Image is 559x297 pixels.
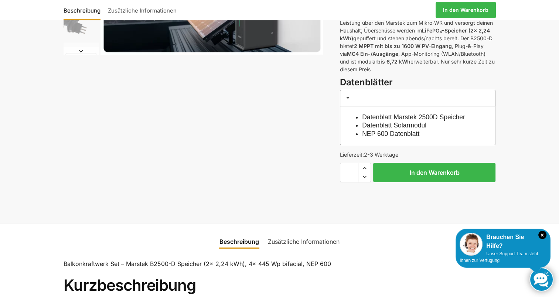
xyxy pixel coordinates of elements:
[460,251,538,263] span: Unser Support-Team steht Ihnen zur Verfügung
[358,172,371,182] span: Reduce quantity
[460,233,546,250] div: Brauchen Sie Hilfe?
[104,1,180,19] a: Zusätzliche Informationen
[64,259,496,269] p: Balkonkraftwerk Set – Marstek B2500-D Speicher (2x 2,24 kWh), 4× 445 Wp bifacial, NEP 600
[436,2,496,18] a: In den Warenkorb
[64,276,496,294] h1: Kurzbeschreibung
[64,6,99,41] img: Anschlusskabel-3meter_schweizer-stecker
[362,122,426,129] a: Datenblatt Solarmodul
[62,4,99,41] li: 3 / 9
[373,163,495,182] button: In den Warenkorb
[64,42,99,78] img: ChatGPT Image 29. März 2025, 12_41_06
[377,58,410,65] strong: bis 6,72 kWh
[62,41,99,78] li: 4 / 9
[340,163,358,182] input: Produktmenge
[362,113,465,121] a: Datenblatt Marstek 2500D Speicher
[358,163,371,173] span: Increase quantity
[460,233,483,256] img: Customer service
[64,1,104,19] a: Beschreibung
[538,231,546,239] i: Schließen
[64,47,99,55] button: Next slide
[347,51,398,57] strong: MC4 Ein-/Ausgänge
[354,43,452,49] strong: 2 MPPT mit bis zu 1600 W PV-Eingang
[263,233,344,250] a: Zusätzliche Informationen
[364,151,398,158] span: 2-3 Werktage
[338,187,497,207] iframe: Sicherer Rahmen für schnelle Bezahlvorgänge
[340,76,495,89] h3: Datenblätter
[340,151,398,158] span: Lieferzeit:
[362,130,419,137] a: NEP 600 Datenblatt
[215,233,263,250] a: Beschreibung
